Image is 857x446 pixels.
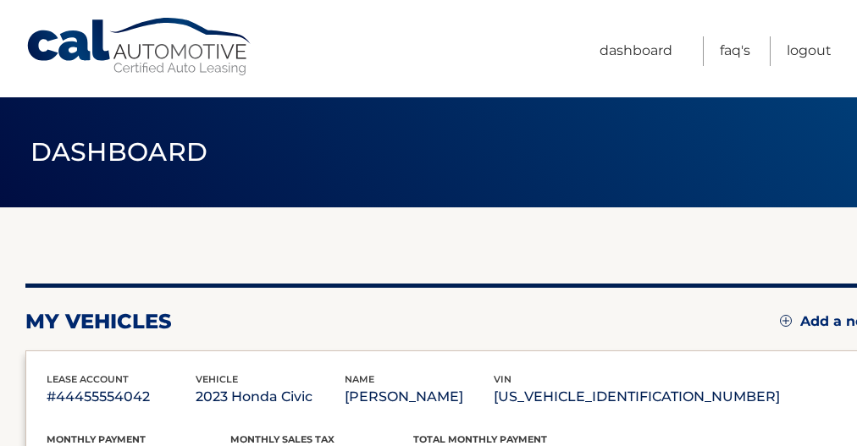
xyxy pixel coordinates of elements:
img: add.svg [780,315,792,327]
span: vehicle [196,373,238,385]
span: lease account [47,373,129,385]
h2: my vehicles [25,309,172,334]
a: Cal Automotive [25,17,254,77]
p: [PERSON_NAME] [345,385,494,409]
a: FAQ's [720,36,750,66]
span: Dashboard [30,136,208,168]
a: Dashboard [600,36,672,66]
span: name [345,373,374,385]
a: Logout [787,36,832,66]
span: Monthly Payment [47,433,146,445]
p: [US_VEHICLE_IDENTIFICATION_NUMBER] [494,385,780,409]
p: #44455554042 [47,385,196,409]
span: vin [494,373,511,385]
span: Total Monthly Payment [413,433,547,445]
span: Monthly sales Tax [230,433,335,445]
p: 2023 Honda Civic [196,385,345,409]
